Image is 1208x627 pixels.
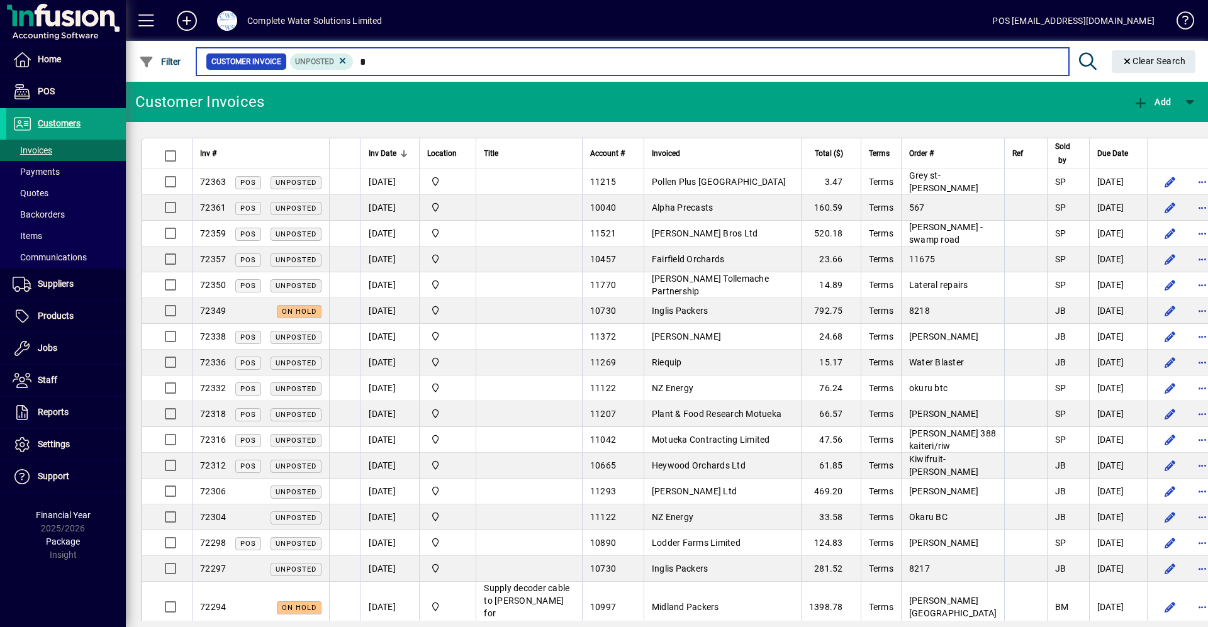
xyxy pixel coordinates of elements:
button: Edit [1160,430,1180,450]
span: JB [1055,486,1066,496]
span: Kiwifruit-[PERSON_NAME] [909,454,978,477]
span: Quotes [13,188,48,198]
td: [DATE] [1089,375,1147,401]
td: [DATE] [1089,427,1147,453]
div: POS [EMAIL_ADDRESS][DOMAIN_NAME] [992,11,1155,31]
span: POS [240,230,256,238]
span: JB [1055,306,1066,316]
span: POS [240,436,256,445]
td: [DATE] [1089,401,1147,427]
a: Products [6,301,126,332]
div: Complete Water Solutions Limited [247,11,383,31]
span: Motueka [427,330,468,343]
td: 520.18 [801,221,861,247]
span: JB [1055,331,1066,341]
span: 72361 [200,203,226,213]
button: Edit [1160,197,1180,218]
span: 8218 [909,306,930,316]
span: Backorders [13,209,65,219]
span: Products [38,311,74,321]
span: Fairfield Orchards [652,254,725,264]
button: Edit [1160,378,1180,398]
span: Unposted [276,385,316,393]
span: JB [1055,460,1066,470]
span: [PERSON_NAME] [652,331,721,341]
span: Unposted [276,436,316,445]
td: [DATE] [361,247,419,272]
td: [DATE] [361,530,419,556]
td: [DATE] [1089,195,1147,221]
button: Edit [1160,301,1180,321]
span: [PERSON_NAME][GEOGRAPHIC_DATA] [909,596,997,618]
div: Sold by [1055,140,1082,167]
span: Terms [869,177,893,187]
span: 11042 [590,435,616,445]
span: 72349 [200,306,226,316]
span: POS [240,462,256,470]
span: [PERSON_NAME] - swamp road [909,222,983,245]
td: [DATE] [361,427,419,453]
span: 11770 [590,280,616,290]
td: [DATE] [361,504,419,530]
span: Unposted [295,57,334,66]
span: Home [38,54,61,64]
span: Motueka Contracting Limited [652,435,770,445]
span: Plant & Food Research Motueka [652,409,781,419]
span: Unposted [276,540,316,548]
button: Edit [1160,455,1180,475]
td: [DATE] [1089,530,1147,556]
span: 11122 [590,512,616,522]
td: 124.83 [801,530,861,556]
td: 23.66 [801,247,861,272]
td: 15.17 [801,350,861,375]
button: Edit [1160,533,1180,553]
span: 72298 [200,538,226,548]
button: Edit [1160,326,1180,347]
span: On hold [282,308,316,316]
span: Inv # [200,147,216,160]
span: Clear Search [1122,56,1186,66]
span: Unposted [276,256,316,264]
span: Terms [869,435,893,445]
span: Motueka [427,226,468,240]
span: Terms [869,357,893,367]
a: Jobs [6,333,126,364]
div: Inv Date [369,147,411,160]
span: Title [484,147,498,160]
td: 61.85 [801,453,861,479]
span: 8217 [909,563,930,574]
span: Reports [38,407,69,417]
span: Terms [869,254,893,264]
a: Payments [6,161,126,182]
td: [DATE] [361,401,419,427]
span: Terms [869,280,893,290]
td: 3.47 [801,169,861,195]
span: 72357 [200,254,226,264]
span: 11207 [590,409,616,419]
span: 72332 [200,383,226,393]
span: 72363 [200,177,226,187]
span: Inv Date [369,147,396,160]
span: Terms [869,203,893,213]
span: Okaru BC [909,512,948,522]
span: Items [13,231,42,241]
span: Terms [869,563,893,574]
td: [DATE] [1089,504,1147,530]
a: Items [6,225,126,247]
span: Unposted [276,282,316,290]
div: Location [427,147,468,160]
span: POS [240,256,256,264]
td: [DATE] [1089,169,1147,195]
span: 10890 [590,538,616,548]
td: [DATE] [361,169,419,195]
td: [DATE] [361,221,419,247]
button: Add [167,9,207,32]
button: Edit [1160,558,1180,579]
span: POS [240,204,256,213]
span: Package [46,536,80,547]
span: Terms [869,460,893,470]
span: SP [1055,203,1066,213]
span: SP [1055,228,1066,238]
button: Add [1130,91,1174,113]
a: Home [6,44,126,75]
